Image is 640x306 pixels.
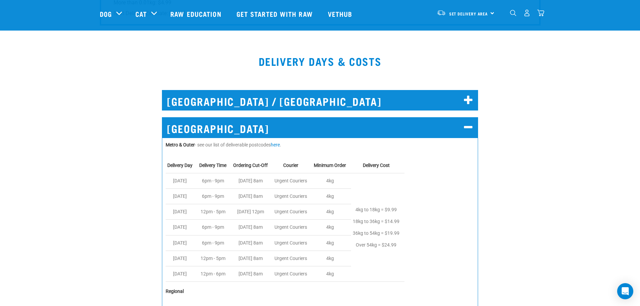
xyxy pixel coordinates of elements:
[166,189,198,204] td: [DATE]
[166,220,198,235] td: [DATE]
[166,235,198,251] td: [DATE]
[271,142,280,147] a: here
[312,189,351,204] td: 4kg
[198,220,231,235] td: 6pm - 9pm
[312,204,351,220] td: 4kg
[166,289,184,294] strong: Regional
[353,204,399,251] p: 4kg to 18kg = $9.99 18kg to 36kg = $14.99 36kg to 54kg = $19.99 Over 54kg = $24.99
[233,163,268,168] strong: Ordering Cut-Off
[312,220,351,235] td: 4kg
[231,220,273,235] td: [DATE] 8am
[166,141,474,148] p: - see our list of deliverable postcodes .
[510,10,516,16] img: home-icon-1@2x.png
[198,204,231,220] td: 12pm - 5pm
[273,220,312,235] td: Urgent Couriers
[166,266,198,282] td: [DATE]
[198,251,231,266] td: 12pm - 5pm
[198,235,231,251] td: 6pm - 9pm
[312,173,351,188] td: 4kg
[283,163,298,168] strong: Courier
[167,163,193,168] strong: Delivery Day
[231,189,273,204] td: [DATE] 8am
[198,173,231,188] td: 6pm - 9pm
[162,90,478,111] h2: [GEOGRAPHIC_DATA] / [GEOGRAPHIC_DATA]
[230,0,321,27] a: Get started with Raw
[231,173,273,188] td: [DATE] 8am
[231,204,273,220] td: [DATE] 12pm
[231,266,273,282] td: [DATE] 8am
[273,173,312,188] td: Urgent Couriers
[273,266,312,282] td: Urgent Couriers
[183,142,195,147] strong: Outer
[199,163,226,168] strong: Delivery Time
[312,251,351,266] td: 4kg
[449,12,488,15] span: Set Delivery Area
[273,251,312,266] td: Urgent Couriers
[537,9,544,16] img: home-icon@2x.png
[314,163,346,168] strong: Minimum Order
[166,142,182,147] strong: Metro &
[198,266,231,282] td: 12pm - 6pm
[166,204,198,220] td: [DATE]
[164,0,229,27] a: Raw Education
[273,189,312,204] td: Urgent Couriers
[437,10,446,16] img: van-moving.png
[135,9,147,19] a: Cat
[273,204,312,220] td: Urgent Couriers
[198,189,231,204] td: 6pm - 9pm
[321,0,361,27] a: Vethub
[273,235,312,251] td: Urgent Couriers
[523,9,530,16] img: user.png
[166,251,198,266] td: [DATE]
[162,117,478,138] h2: [GEOGRAPHIC_DATA]
[231,235,273,251] td: [DATE] 8am
[312,266,351,282] td: 4kg
[231,251,273,266] td: [DATE] 8am
[166,173,198,188] td: [DATE]
[312,235,351,251] td: 4kg
[100,9,112,19] a: Dog
[617,283,633,299] div: Open Intercom Messenger
[363,163,390,168] strong: Delivery Cost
